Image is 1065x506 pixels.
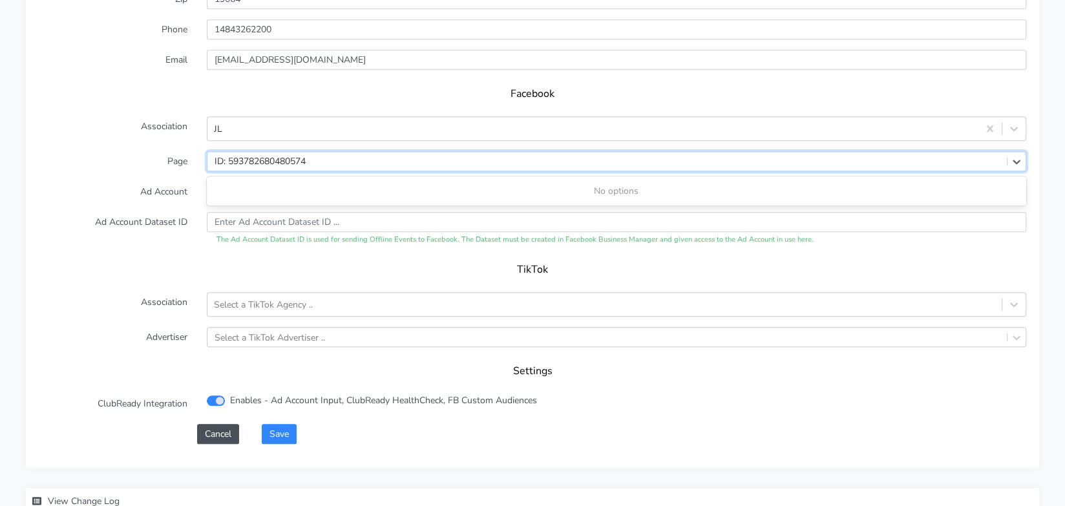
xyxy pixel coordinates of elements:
input: Enter Ad Account Dataset ID ... [207,212,1026,232]
label: Ad Account Dataset ID [29,212,197,246]
h5: Facebook [52,88,1013,100]
div: The Ad Account Dataset ID is used for sending Offline Events to Facebook. The Dataset must be cre... [207,235,1026,246]
label: Page [29,151,197,171]
button: Cancel [197,424,239,444]
h5: Settings [52,365,1013,377]
label: Association [29,116,197,141]
label: Enables - Ad Account Input, ClubReady HealthCheck, FB Custom Audiences [230,394,537,407]
label: Phone [29,19,197,39]
button: Save [262,424,297,444]
label: Email [29,50,197,70]
input: Enter Email ... [207,50,1026,70]
label: Advertiser [29,327,197,347]
div: Select a TikTok Agency .. [214,298,313,311]
label: Association [29,292,197,317]
input: Enter phone ... [207,19,1026,39]
div: No options [207,179,1026,203]
label: ClubReady Integration [29,394,197,414]
h5: TikTok [52,264,1013,276]
div: Select a TikTok Advertiser .. [215,330,325,344]
label: Ad Account [29,182,197,202]
div: JL [214,122,222,136]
